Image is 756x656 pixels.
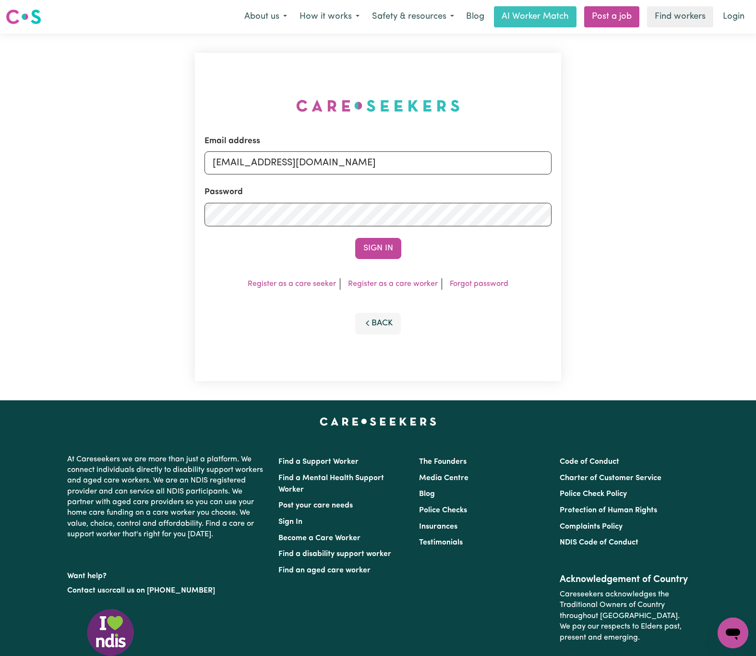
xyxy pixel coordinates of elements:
[320,418,436,425] a: Careseekers home page
[494,6,576,27] a: AI Worker Match
[278,502,353,509] a: Post your care needs
[560,523,623,531] a: Complaints Policy
[204,186,243,198] label: Password
[584,6,639,27] a: Post a job
[450,280,508,288] a: Forgot password
[460,6,490,27] a: Blog
[278,458,359,466] a: Find a Support Worker
[67,450,267,544] p: At Careseekers we are more than just a platform. We connect individuals directly to disability su...
[355,238,401,259] button: Sign In
[293,7,366,27] button: How it works
[248,280,336,288] a: Register as a care seeker
[560,507,657,514] a: Protection of Human Rights
[67,567,267,582] p: Want help?
[647,6,713,27] a: Find workers
[6,8,41,25] img: Careseekers logo
[560,474,661,482] a: Charter of Customer Service
[419,539,463,546] a: Testimonials
[560,574,689,585] h2: Acknowledgement of Country
[560,539,638,546] a: NDIS Code of Conduct
[67,587,105,594] a: Contact us
[204,151,552,174] input: Email address
[278,567,371,574] a: Find an aged care worker
[560,585,689,647] p: Careseekers acknowledges the Traditional Owners of Country throughout [GEOGRAPHIC_DATA]. We pay o...
[419,523,457,531] a: Insurances
[419,507,467,514] a: Police Checks
[718,618,748,648] iframe: Button to launch messaging window
[67,582,267,600] p: or
[717,6,750,27] a: Login
[238,7,293,27] button: About us
[560,490,627,498] a: Police Check Policy
[204,135,260,148] label: Email address
[348,280,438,288] a: Register as a care worker
[278,550,391,558] a: Find a disability support worker
[366,7,460,27] button: Safety & resources
[419,474,468,482] a: Media Centre
[6,6,41,28] a: Careseekers logo
[560,458,619,466] a: Code of Conduct
[419,490,435,498] a: Blog
[278,474,384,494] a: Find a Mental Health Support Worker
[355,313,401,334] button: Back
[112,587,215,594] a: call us on [PHONE_NUMBER]
[419,458,467,466] a: The Founders
[278,518,302,526] a: Sign In
[278,534,360,542] a: Become a Care Worker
